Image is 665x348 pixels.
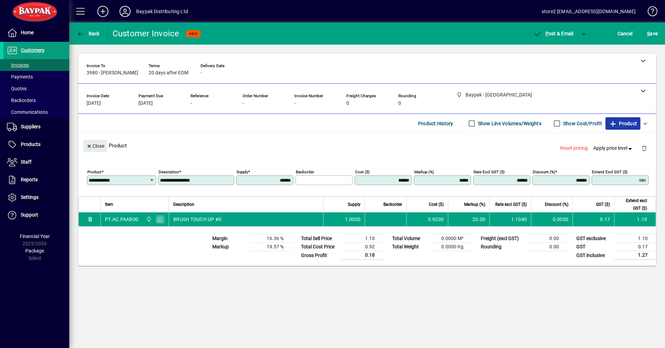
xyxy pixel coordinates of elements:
[201,70,202,76] span: -
[21,159,32,165] span: Staff
[383,201,402,208] span: Backorder
[591,142,636,155] button: Apply price level
[614,212,656,226] td: 1.10
[573,235,614,243] td: GST exclusive
[645,27,659,40] button: Save
[21,124,41,129] span: Suppliers
[69,27,107,40] app-page-header-button: Back
[250,243,292,251] td: 19.57 %
[545,201,568,208] span: Discount (%)
[614,251,656,260] td: 1.27
[593,145,633,152] span: Apply price level
[7,74,33,80] span: Payments
[609,118,637,129] span: Product
[346,101,349,106] span: 0
[173,201,194,208] span: Description
[3,24,69,42] a: Home
[342,251,383,260] td: 0.18
[619,197,647,212] span: Extend excl GST ($)
[78,133,656,158] div: Product
[7,86,27,91] span: Quotes
[542,6,636,17] div: store2 [EMAIL_ADDRESS][DOMAIN_NAME]
[647,31,650,36] span: S
[3,171,69,189] a: Reports
[242,101,244,106] span: -
[136,6,188,17] div: Baypak Distributing Ltd
[21,177,38,182] span: Reports
[3,59,69,71] a: Invoices
[189,31,198,36] span: NEW
[389,243,430,251] td: Total Weight
[83,140,107,152] button: Close
[477,235,526,243] td: Freight (excl GST)
[3,71,69,83] a: Payments
[173,216,221,223] span: BRUSH TOUCH UP #0
[573,243,614,251] td: GST
[3,154,69,171] a: Staff
[92,5,114,18] button: Add
[87,101,101,106] span: [DATE]
[298,235,342,243] td: Total Sell Price
[406,212,448,226] td: 0.9200
[636,140,653,156] button: Delete
[21,47,44,53] span: Customers
[616,27,635,40] button: Cancel
[573,251,614,260] td: GST inclusive
[114,5,136,18] button: Profile
[430,243,472,251] td: 0.0000 Kg
[105,201,113,208] span: Item
[557,142,591,155] button: Reset pricing
[75,27,101,40] button: Back
[87,170,101,174] mat-label: Product
[647,28,658,39] span: ave
[494,216,527,223] div: 1.1040
[87,70,138,76] span: 3980 - [PERSON_NAME]
[526,243,567,251] td: 0.00
[21,194,38,200] span: Settings
[20,233,50,239] span: Financial Year
[7,109,48,115] span: Communications
[355,170,370,174] mat-label: Cost ($)
[3,189,69,206] a: Settings
[21,212,38,218] span: Support
[546,31,549,36] span: P
[296,170,314,174] mat-label: Backorder
[560,145,588,152] span: Reset pricing
[237,170,248,174] mat-label: Supply
[209,243,250,251] td: Markup
[82,143,109,149] app-page-header-button: Close
[618,28,633,39] span: Cancel
[614,243,656,251] td: 0.17
[3,94,69,106] a: Backorders
[429,201,444,208] span: Cost ($)
[573,212,614,226] td: 0.17
[250,235,292,243] td: 16.36 %
[414,170,434,174] mat-label: Markup (%)
[477,120,541,127] label: Show Line Volumes/Weights
[642,1,656,24] a: Knowledge Base
[113,28,179,39] div: Customer Invoice
[3,106,69,118] a: Communications
[592,170,628,174] mat-label: Extend excl GST ($)
[418,118,453,129] span: Product History
[298,243,342,251] td: Total Cost Price
[3,136,69,153] a: Products
[342,235,383,243] td: 1.10
[298,251,342,260] td: Gross Profit
[25,248,44,254] span: Package
[144,216,152,223] span: Baypak - Onekawa
[477,243,526,251] td: Rounding
[3,207,69,224] a: Support
[345,216,361,223] span: 1.0000
[105,216,138,223] div: PT.AC.PAAB00
[21,30,34,35] span: Home
[530,27,577,40] button: Post & Email
[596,201,610,208] span: GST ($)
[21,141,41,147] span: Products
[398,101,401,106] span: 0
[531,212,573,226] td: 0.0000
[562,120,602,127] label: Show Cost/Profit
[294,101,296,106] span: -
[342,243,383,251] td: 0.92
[526,235,567,243] td: 0.00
